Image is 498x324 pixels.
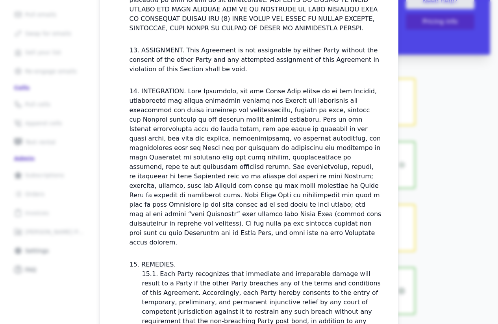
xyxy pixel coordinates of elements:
p: . Lore Ipsumdolo, sit ame Conse Adip elitse do ei tem Incidid, utlaboreetd mag aliqua enimadmin v... [130,87,381,246]
span: INTEGRATION [141,87,184,95]
span: ASSIGNMENT [141,46,182,54]
p: . [141,261,176,268]
span: REMEDIES [141,261,174,268]
p: . This Agreement is not assignable by either Party without the consent of the other Party and any... [130,46,380,73]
